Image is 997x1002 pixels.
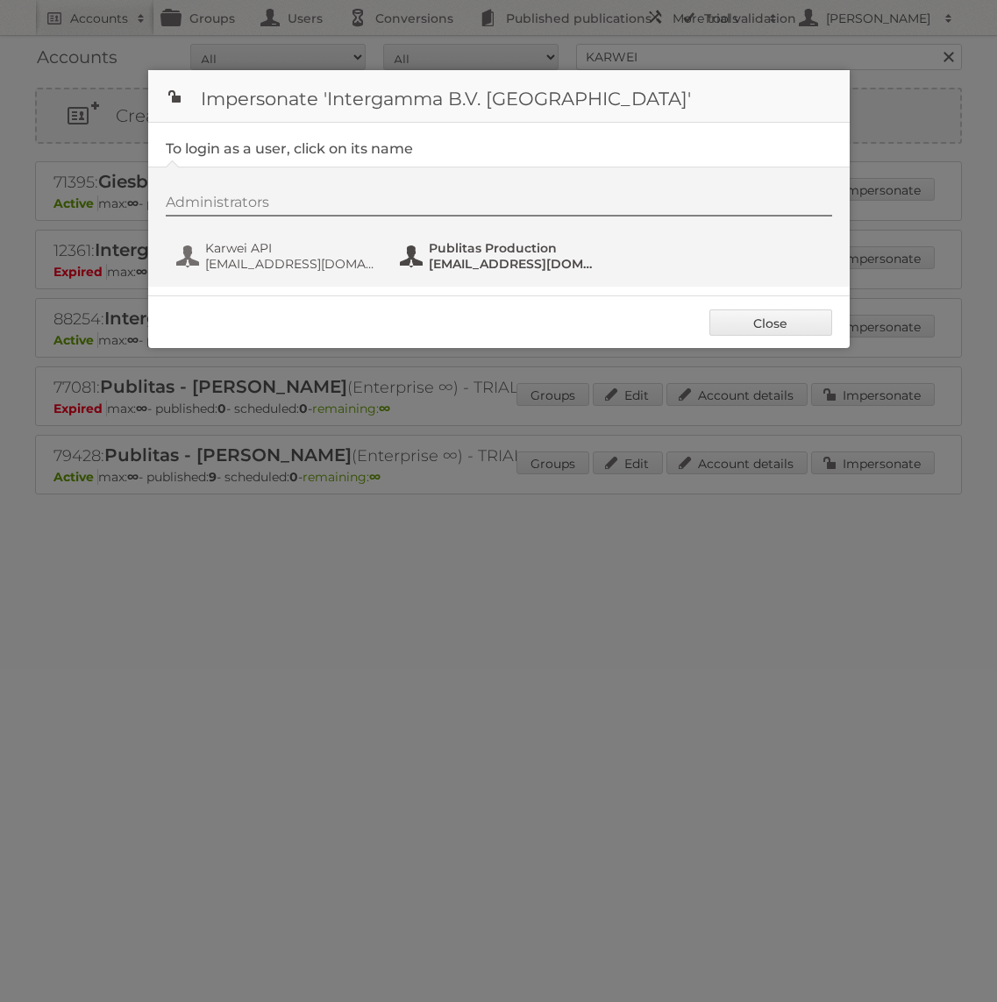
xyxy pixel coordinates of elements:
button: Karwei API [EMAIL_ADDRESS][DOMAIN_NAME] [174,238,381,274]
span: [EMAIL_ADDRESS][DOMAIN_NAME] [429,256,599,272]
span: Publitas Production [429,240,599,256]
button: Publitas Production [EMAIL_ADDRESS][DOMAIN_NAME] [398,238,604,274]
span: Karwei API [205,240,375,256]
legend: To login as a user, click on its name [166,140,413,157]
a: Close [709,309,832,336]
div: Administrators [166,194,832,217]
h1: Impersonate 'Intergamma B.V. [GEOGRAPHIC_DATA]' [148,70,850,123]
span: [EMAIL_ADDRESS][DOMAIN_NAME] [205,256,375,272]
